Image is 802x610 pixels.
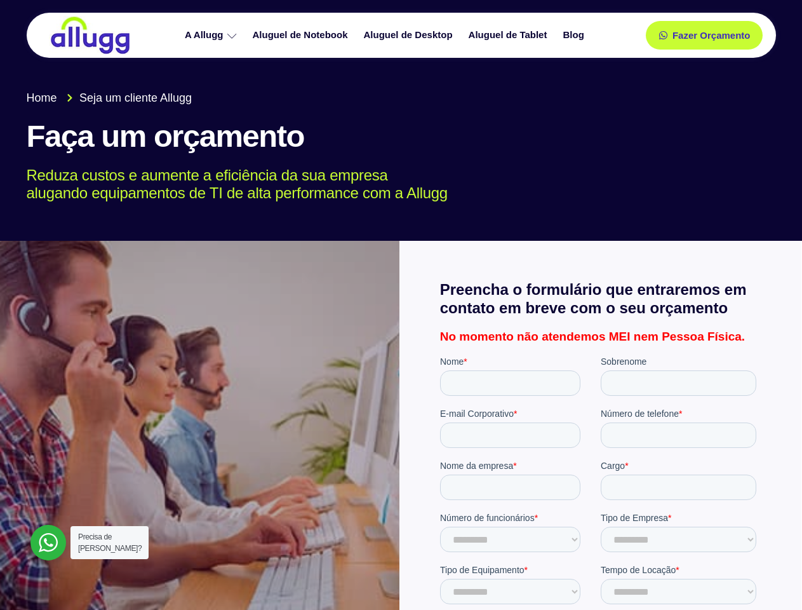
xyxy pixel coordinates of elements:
[440,281,761,318] h2: Preencha o formulário que entraremos em contato em breve com o seu orçamento
[672,30,751,40] span: Fazer Orçamento
[49,16,131,55] img: locação de TI é Allugg
[358,24,462,46] a: Aluguel de Desktop
[556,24,593,46] a: Blog
[646,21,763,50] a: Fazer Orçamento
[27,166,758,203] p: Reduza custos e aumente a eficiência da sua empresa alugando equipamentos de TI de alta performan...
[27,90,57,107] span: Home
[78,532,142,553] span: Precisa de [PERSON_NAME]?
[178,24,246,46] a: A Allugg
[27,119,776,154] h1: Faça um orçamento
[440,330,761,342] p: No momento não atendemos MEI nem Pessoa Física.
[76,90,192,107] span: Seja um cliente Allugg
[462,24,557,46] a: Aluguel de Tablet
[246,24,358,46] a: Aluguel de Notebook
